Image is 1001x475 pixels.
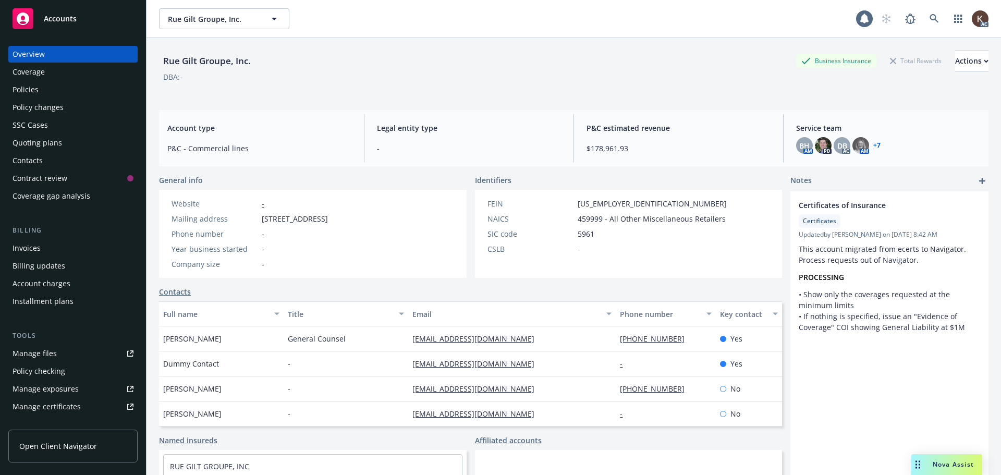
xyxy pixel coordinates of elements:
span: 5961 [578,228,594,239]
span: Legal entity type [377,123,561,133]
a: Named insureds [159,435,217,446]
button: Title [284,301,408,326]
div: Manage files [13,345,57,362]
div: Key contact [720,309,766,320]
button: Nova Assist [911,454,982,475]
div: Quoting plans [13,135,62,151]
span: Accounts [44,15,77,23]
a: Manage claims [8,416,138,433]
span: - [262,243,264,254]
button: Email [408,301,616,326]
div: Title [288,309,393,320]
span: Certificates [803,216,836,226]
a: Contacts [8,152,138,169]
span: [PERSON_NAME] [163,333,222,344]
a: Manage certificates [8,398,138,415]
p: • Show only the coverages requested at the minimum limits • If nothing is specified, issue an "Ev... [799,289,980,333]
div: SIC code [487,228,573,239]
span: Dummy Contact [163,358,219,369]
a: Contacts [159,286,191,297]
span: - [377,143,561,154]
div: Business Insurance [796,54,876,67]
span: [PERSON_NAME] [163,408,222,419]
span: Notes [790,175,812,187]
a: Coverage [8,64,138,80]
a: [PHONE_NUMBER] [620,334,693,344]
span: $178,961.93 [587,143,771,154]
span: P&C estimated revenue [587,123,771,133]
div: Policies [13,81,39,98]
button: Key contact [716,301,782,326]
a: RUE GILT GROUPE, INC [170,461,249,471]
span: 459999 - All Other Miscellaneous Retailers [578,213,726,224]
a: add [976,175,988,187]
button: Actions [955,51,988,71]
div: Manage exposures [13,381,79,397]
div: Website [172,198,258,209]
div: Full name [163,309,268,320]
div: CSLB [487,243,573,254]
button: Rue Gilt Groupe, Inc. [159,8,289,29]
a: Start snowing [876,8,897,29]
div: Policy changes [13,99,64,116]
span: General info [159,175,203,186]
a: Manage exposures [8,381,138,397]
strong: PROCESSING [799,272,844,282]
a: Coverage gap analysis [8,188,138,204]
img: photo [972,10,988,27]
span: - [288,408,290,419]
span: BH [799,140,810,151]
a: Policy checking [8,363,138,380]
img: photo [815,137,832,154]
div: Manage certificates [13,398,81,415]
div: Billing updates [13,258,65,274]
span: Updated by [PERSON_NAME] on [DATE] 8:42 AM [799,230,980,239]
span: P&C - Commercial lines [167,143,351,154]
div: Year business started [172,243,258,254]
div: Certificates of InsuranceCertificatesUpdatedby [PERSON_NAME] on [DATE] 8:42 AMThis account migrat... [790,191,988,341]
div: Contacts [13,152,43,169]
a: Quoting plans [8,135,138,151]
div: Invoices [13,240,41,257]
a: Contract review [8,170,138,187]
a: [EMAIL_ADDRESS][DOMAIN_NAME] [412,384,543,394]
div: Coverage [13,64,45,80]
a: [PHONE_NUMBER] [620,384,693,394]
span: Rue Gilt Groupe, Inc. [168,14,258,25]
div: Phone number [620,309,700,320]
span: Open Client Navigator [19,441,97,452]
span: - [288,383,290,394]
button: Full name [159,301,284,326]
a: Invoices [8,240,138,257]
div: SSC Cases [13,117,48,133]
a: Billing updates [8,258,138,274]
div: Installment plans [13,293,74,310]
div: Rue Gilt Groupe, Inc. [159,54,255,68]
span: Yes [730,358,742,369]
a: SSC Cases [8,117,138,133]
span: No [730,383,740,394]
a: Search [924,8,945,29]
div: Phone number [172,228,258,239]
a: Accounts [8,4,138,33]
a: Installment plans [8,293,138,310]
a: Overview [8,46,138,63]
a: [EMAIL_ADDRESS][DOMAIN_NAME] [412,359,543,369]
a: +7 [873,142,881,149]
span: - [578,243,580,254]
div: Manage claims [13,416,65,433]
div: Account charges [13,275,70,292]
div: Coverage gap analysis [13,188,90,204]
span: Account type [167,123,351,133]
div: NAICS [487,213,573,224]
span: DB [837,140,847,151]
div: Email [412,309,600,320]
span: - [262,259,264,270]
span: Nova Assist [933,460,974,469]
div: Policy checking [13,363,65,380]
a: - [620,359,631,369]
span: Identifiers [475,175,511,186]
a: Policy changes [8,99,138,116]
